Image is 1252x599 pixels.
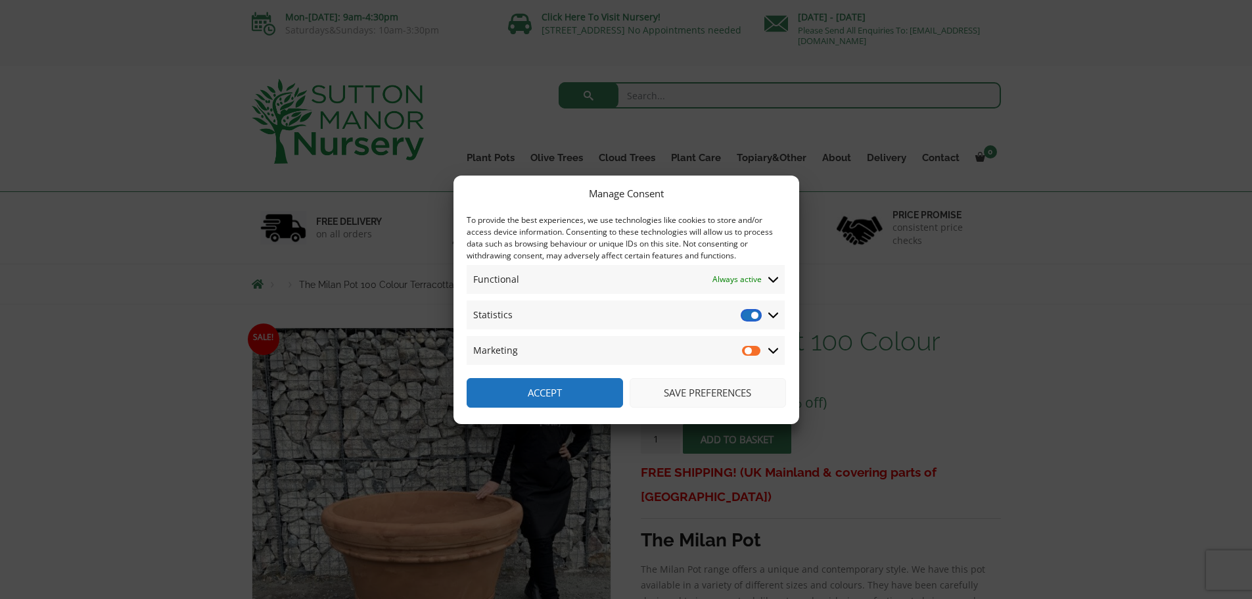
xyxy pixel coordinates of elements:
summary: Functional Always active [467,265,785,294]
button: Save preferences [630,378,786,408]
div: To provide the best experiences, we use technologies like cookies to store and/or access device i... [467,214,785,262]
summary: Statistics [467,300,785,329]
span: Statistics [473,307,513,323]
button: Accept [467,378,623,408]
span: Marketing [473,343,518,358]
div: Manage Consent [589,185,664,201]
span: Always active [712,272,762,287]
summary: Marketing [467,336,785,365]
span: Functional [473,272,519,287]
